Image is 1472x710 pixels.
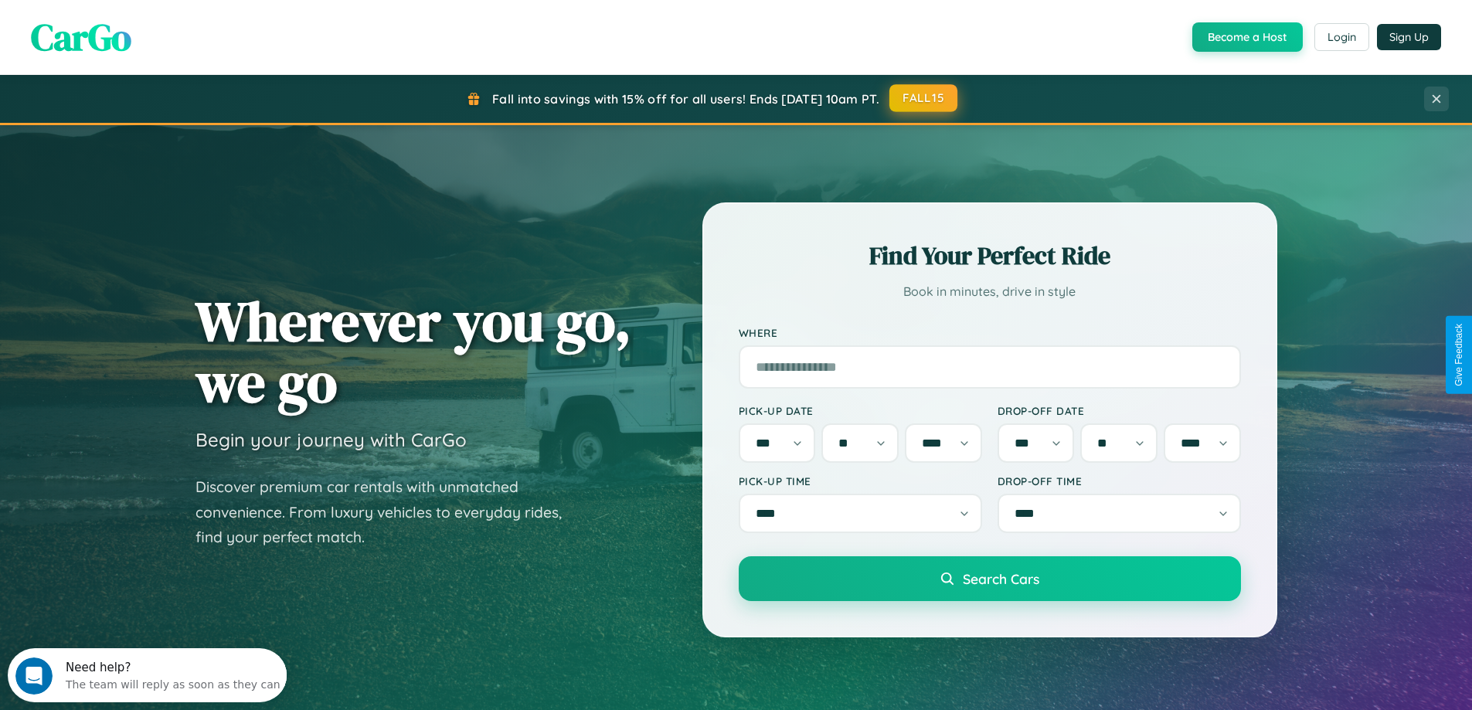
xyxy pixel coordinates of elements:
[739,474,982,487] label: Pick-up Time
[739,326,1241,339] label: Where
[739,404,982,417] label: Pick-up Date
[1192,22,1303,52] button: Become a Host
[15,657,53,695] iframe: Intercom live chat
[492,91,879,107] span: Fall into savings with 15% off for all users! Ends [DATE] 10am PT.
[1453,324,1464,386] div: Give Feedback
[8,648,287,702] iframe: Intercom live chat discovery launcher
[195,290,631,413] h1: Wherever you go, we go
[998,474,1241,487] label: Drop-off Time
[58,25,273,42] div: The team will reply as soon as they can
[6,6,287,49] div: Open Intercom Messenger
[963,570,1039,587] span: Search Cars
[739,239,1241,273] h2: Find Your Perfect Ride
[58,13,273,25] div: Need help?
[1314,23,1369,51] button: Login
[1377,24,1441,50] button: Sign Up
[998,404,1241,417] label: Drop-off Date
[195,428,467,451] h3: Begin your journey with CarGo
[195,474,582,550] p: Discover premium car rentals with unmatched convenience. From luxury vehicles to everyday rides, ...
[739,556,1241,601] button: Search Cars
[739,280,1241,303] p: Book in minutes, drive in style
[31,12,131,63] span: CarGo
[889,84,957,112] button: FALL15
